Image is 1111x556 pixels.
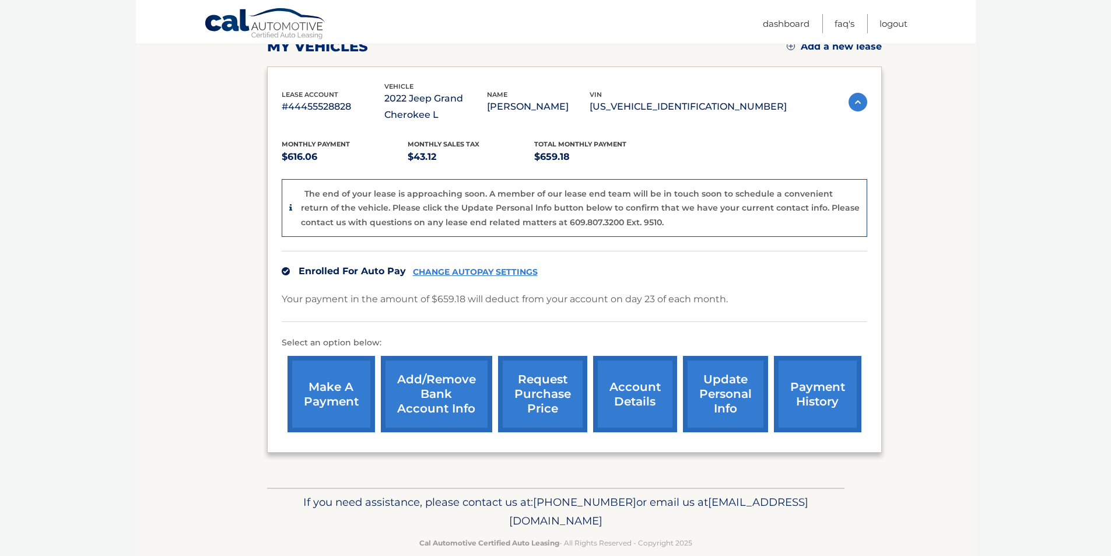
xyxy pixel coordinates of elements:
[487,99,590,115] p: [PERSON_NAME]
[683,356,768,432] a: update personal info
[384,82,413,90] span: vehicle
[534,140,626,148] span: Total Monthly Payment
[849,93,867,111] img: accordion-active.svg
[774,356,861,432] a: payment history
[590,99,787,115] p: [US_VEHICLE_IDENTIFICATION_NUMBER]
[275,493,837,530] p: If you need assistance, please contact us at: or email us at
[498,356,587,432] a: request purchase price
[593,356,677,432] a: account details
[408,149,534,165] p: $43.12
[533,495,636,509] span: [PHONE_NUMBER]
[282,336,867,350] p: Select an option below:
[282,267,290,275] img: check.svg
[763,14,809,33] a: Dashboard
[487,90,507,99] span: name
[282,99,384,115] p: #44455528828
[299,265,406,277] span: Enrolled For Auto Pay
[408,140,479,148] span: Monthly sales Tax
[267,38,368,55] h2: my vehicles
[879,14,907,33] a: Logout
[509,495,808,527] span: [EMAIL_ADDRESS][DOMAIN_NAME]
[413,267,538,277] a: CHANGE AUTOPAY SETTINGS
[282,90,338,99] span: lease account
[288,356,375,432] a: make a payment
[282,149,408,165] p: $616.06
[275,537,837,549] p: - All Rights Reserved - Copyright 2025
[787,41,882,53] a: Add a new lease
[419,538,559,547] strong: Cal Automotive Certified Auto Leasing
[381,356,492,432] a: Add/Remove bank account info
[590,90,602,99] span: vin
[534,149,661,165] p: $659.18
[787,42,795,50] img: add.svg
[282,140,350,148] span: Monthly Payment
[384,90,487,123] p: 2022 Jeep Grand Cherokee L
[282,291,728,307] p: Your payment in the amount of $659.18 will deduct from your account on day 23 of each month.
[835,14,854,33] a: FAQ's
[204,8,327,41] a: Cal Automotive
[301,188,860,228] p: The end of your lease is approaching soon. A member of our lease end team will be in touch soon t...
